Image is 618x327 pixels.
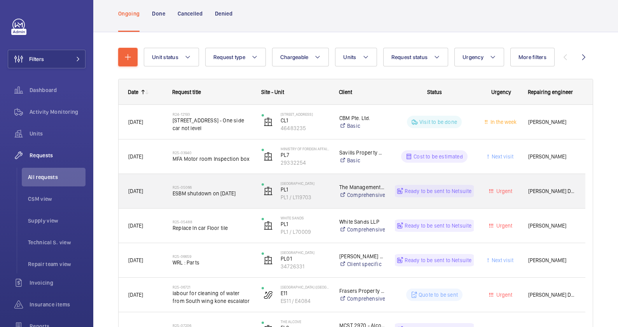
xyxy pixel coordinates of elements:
[281,250,329,255] p: [GEOGRAPHIC_DATA]
[281,193,329,201] p: PL1 / L119703
[528,187,576,196] span: [PERSON_NAME] Dela [PERSON_NAME]
[152,54,178,60] span: Unit status
[339,89,352,95] span: Client
[173,185,251,190] h2: R25-05066
[281,151,329,159] p: PL7
[178,10,203,17] p: Cancelled
[281,263,329,270] p: 34726331
[339,260,385,268] a: Client specific
[128,89,138,95] div: Date
[205,48,266,66] button: Request type
[172,89,201,95] span: Request title
[280,54,309,60] span: Chargeable
[152,10,165,17] p: Done
[495,223,512,229] span: Urgent
[343,54,356,60] span: Units
[463,54,484,60] span: Urgency
[281,112,329,117] p: [STREET_ADDRESS]
[281,146,329,151] p: Ministry of Foreign Affairs Main Building
[118,10,140,17] p: Ongoing
[414,153,463,160] p: Cost to be estimated
[419,118,457,126] p: Visit to be done
[383,48,449,66] button: Request status
[128,292,143,298] span: [DATE]
[264,256,273,265] img: elevator.svg
[528,256,576,265] span: [PERSON_NAME]
[339,226,385,233] a: Comprehensive
[173,224,251,232] span: Replace In car Floor tile
[281,285,329,289] p: [GEOGRAPHIC_DATA] ([GEOGRAPHIC_DATA])
[30,279,86,287] span: Invoicing
[339,157,385,164] a: Basic
[215,10,232,17] p: Denied
[281,220,329,228] p: PL1
[281,319,329,324] p: The Alcove
[335,48,377,66] button: Units
[261,89,284,95] span: Site - Unit
[518,54,546,60] span: More filters
[405,256,471,264] p: Ready to be sent to Netsuite
[144,48,199,66] button: Unit status
[264,152,273,161] img: elevator.svg
[30,130,86,137] span: Units
[30,151,86,159] span: Requests
[281,216,329,220] p: White Sands
[427,89,442,95] span: Status
[339,287,385,295] p: Frasers Property North Gem Trustee Pte Ltd (A Trustee Manager for Frasers Property North Gem Trust)
[30,301,86,308] span: Insurance items
[173,259,251,266] span: WRL : Parts
[281,186,329,193] p: PL1
[281,289,329,297] p: E11
[128,188,143,194] span: [DATE]
[495,188,512,194] span: Urgent
[339,218,385,226] p: White Sands LLP
[339,295,385,303] a: Comprehensive
[128,119,143,125] span: [DATE]
[281,255,329,263] p: PL01
[272,48,329,66] button: Chargeable
[264,117,273,127] img: elevator.svg
[30,86,86,94] span: Dashboard
[528,118,576,127] span: [PERSON_NAME]
[173,112,251,117] h2: R24-12193
[528,221,576,230] span: [PERSON_NAME]
[454,48,504,66] button: Urgency
[339,191,385,199] a: Comprehensive
[28,260,86,268] span: Repair team view
[405,187,471,195] p: Ready to be sent to Netsuite
[391,54,428,60] span: Request status
[528,152,576,161] span: [PERSON_NAME]
[339,183,385,191] p: The Management Corporation Strata Title Plan No. 2193
[528,290,576,299] span: [PERSON_NAME] Dela [PERSON_NAME]
[510,48,555,66] button: More filters
[264,290,273,299] img: escalator.svg
[264,186,273,196] img: elevator.svg
[28,217,86,224] span: Supply view
[491,89,511,95] span: Urgency
[28,238,86,246] span: Technical S. view
[28,173,86,181] span: All requests
[173,117,251,132] span: [STREET_ADDRESS] - One side car not level
[281,181,329,186] p: [GEOGRAPHIC_DATA]
[8,50,86,68] button: Filters
[339,114,385,122] p: CBM Pte. Ltd.
[490,153,513,160] span: Next visit
[128,257,143,263] span: [DATE]
[339,252,385,260] p: [PERSON_NAME] Yew Integrated Pte Ltd c/o NLB
[30,108,86,116] span: Activity Monitoring
[213,54,245,60] span: Request type
[264,221,273,230] img: elevator.svg
[128,223,143,229] span: [DATE]
[281,124,329,132] p: 46483235
[173,254,251,259] h2: R25-06659
[528,89,573,95] span: Repairing engineer
[495,292,512,298] span: Urgent
[405,222,471,230] p: Ready to be sent to Netsuite
[173,155,251,163] span: MFA Motor room Inspection box
[173,190,251,197] span: ESBM shutdown on [DATE]
[173,219,251,224] h2: R25-05488
[489,119,517,125] span: In the week
[281,297,329,305] p: ES11 / E4084
[173,289,251,305] span: labour for cleaning of water from South wing kone escalator
[490,257,513,263] span: Next visit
